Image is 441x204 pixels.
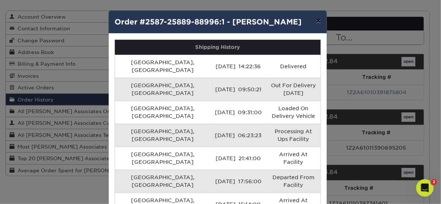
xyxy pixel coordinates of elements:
td: [DATE] 06:23:23 [210,124,267,147]
td: Departed From Facility [267,170,321,193]
td: Delivered [267,55,321,78]
td: [GEOGRAPHIC_DATA], [GEOGRAPHIC_DATA] [115,124,210,147]
th: Shipping History [115,40,321,55]
td: Loaded On Delivery Vehicle [267,101,321,124]
td: [DATE] 09:50:21 [210,78,267,101]
td: Out For Delivery [DATE] [267,78,321,101]
td: [GEOGRAPHIC_DATA], [GEOGRAPHIC_DATA] [115,78,210,101]
h4: Order #2587-25889-88996:1 - [PERSON_NAME] [115,16,321,27]
td: Processing At Ups Facility [267,124,321,147]
button: × [310,11,327,31]
iframe: Intercom live chat [416,179,434,197]
td: [DATE] 17:56:00 [210,170,267,193]
td: [DATE] 14:22:36 [210,55,267,78]
td: [DATE] 21:41:00 [210,147,267,170]
td: [GEOGRAPHIC_DATA], [GEOGRAPHIC_DATA] [115,55,210,78]
td: [GEOGRAPHIC_DATA], [GEOGRAPHIC_DATA] [115,170,210,193]
td: Arrived At Facility [267,147,321,170]
td: [DATE] 09:31:00 [210,101,267,124]
td: [GEOGRAPHIC_DATA], [GEOGRAPHIC_DATA] [115,101,210,124]
td: [GEOGRAPHIC_DATA], [GEOGRAPHIC_DATA] [115,147,210,170]
span: 2 [431,179,437,185]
